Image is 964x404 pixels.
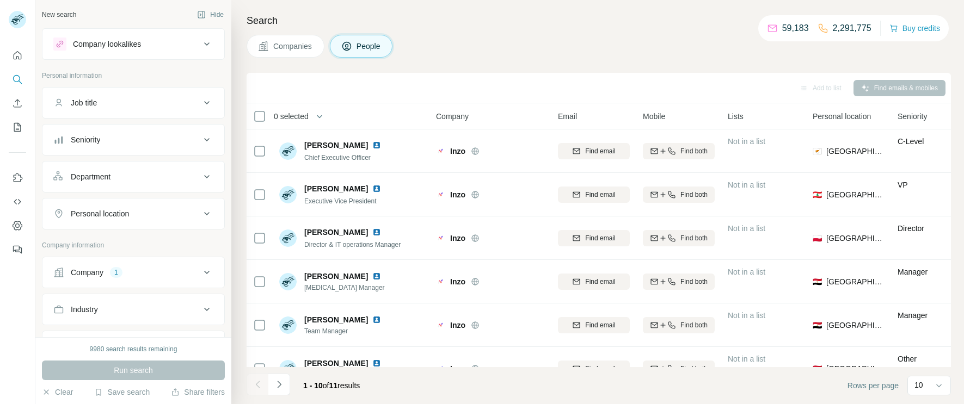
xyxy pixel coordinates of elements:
[585,320,615,330] span: Find email
[558,230,630,246] button: Find email
[372,141,381,150] img: LinkedIn logo
[898,268,928,276] span: Manager
[813,146,822,157] span: 🇨🇾
[680,320,708,330] span: Find both
[813,233,822,244] span: 🇵🇱
[9,240,26,259] button: Feedback
[813,276,822,287] span: 🇪🇬
[450,276,465,287] span: Inzo
[898,355,917,363] span: Other
[558,317,630,333] button: Find email
[558,187,630,203] button: Find email
[42,296,224,322] button: Industry
[323,381,329,390] span: of
[558,143,630,159] button: Find email
[304,183,368,194] span: [PERSON_NAME]
[826,363,885,374] span: [GEOGRAPHIC_DATA]
[680,190,708,200] span: Find both
[42,31,224,57] button: Company lookalikes
[450,189,465,200] span: Inzo
[304,314,368,325] span: [PERSON_NAME]
[643,361,715,377] button: Find both
[42,387,73,397] button: Clear
[436,365,445,372] img: Logo of Inzo
[826,233,885,244] span: [GEOGRAPHIC_DATA]
[279,186,297,203] img: Avatar
[585,364,615,374] span: Find email
[304,283,385,293] span: [MEDICAL_DATA] Manager
[279,273,297,290] img: Avatar
[304,326,385,336] span: Team Manager
[813,320,822,331] span: 🇪🇬
[826,189,885,200] span: [GEOGRAPHIC_DATA]
[436,235,445,241] img: Logo of Inzo
[304,241,401,248] span: Director & IT operations Manager
[304,358,368,369] span: [PERSON_NAME]
[813,111,871,122] span: Personal location
[813,363,822,374] span: 🇪🇬
[329,381,338,390] span: 11
[42,71,225,80] p: Personal information
[274,111,309,122] span: 0 selected
[372,228,381,237] img: LinkedIn logo
[279,229,297,247] img: Avatar
[898,111,927,122] span: Seniority
[826,276,885,287] span: [GEOGRAPHIC_DATA]
[268,374,290,395] button: Navigate to next page
[279,360,297,377] img: Avatar
[585,277,615,287] span: Find email
[357,41,382,52] span: People
[728,111,744,122] span: Lists
[728,224,765,233] span: Not in a list
[826,146,885,157] span: [GEOGRAPHIC_DATA]
[436,191,445,198] img: Logo of Inzo
[826,320,885,331] span: [GEOGRAPHIC_DATA]
[914,380,923,390] p: 10
[643,187,715,203] button: Find both
[643,230,715,246] button: Find both
[71,97,97,108] div: Job title
[9,94,26,113] button: Enrich CSV
[643,274,715,290] button: Find both
[273,41,313,52] span: Companies
[9,46,26,65] button: Quick start
[304,227,368,238] span: [PERSON_NAME]
[42,201,224,227] button: Personal location
[372,359,381,368] img: LinkedIn logo
[304,271,368,282] span: [PERSON_NAME]
[680,364,708,374] span: Find both
[71,304,98,315] div: Industry
[436,278,445,285] img: Logo of Inzo
[90,344,177,354] div: 9980 search results remaining
[585,190,615,200] span: Find email
[9,192,26,212] button: Use Surfe API
[304,154,371,161] span: Chief Executive Officer
[42,333,224,359] button: HQ location
[680,233,708,243] span: Find both
[71,134,100,145] div: Seniority
[833,22,871,35] p: 2,291,775
[436,111,469,122] span: Company
[813,189,822,200] span: 🇱🇧
[94,387,150,397] button: Save search
[558,274,630,290] button: Find email
[848,380,899,391] span: Rows per page
[73,39,141,49] div: Company lookalikes
[42,127,224,153] button: Seniority
[889,21,940,36] button: Buy credits
[728,181,765,189] span: Not in a list
[450,146,465,157] span: Inzo
[450,320,465,331] span: Inzo
[189,7,231,23] button: Hide
[558,361,630,377] button: Find email
[42,240,225,250] p: Company information
[279,316,297,334] img: Avatar
[279,142,297,160] img: Avatar
[898,137,924,146] span: C-Level
[585,146,615,156] span: Find email
[558,111,577,122] span: Email
[450,233,465,244] span: Inzo
[643,111,665,122] span: Mobile
[728,311,765,320] span: Not in a list
[585,233,615,243] span: Find email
